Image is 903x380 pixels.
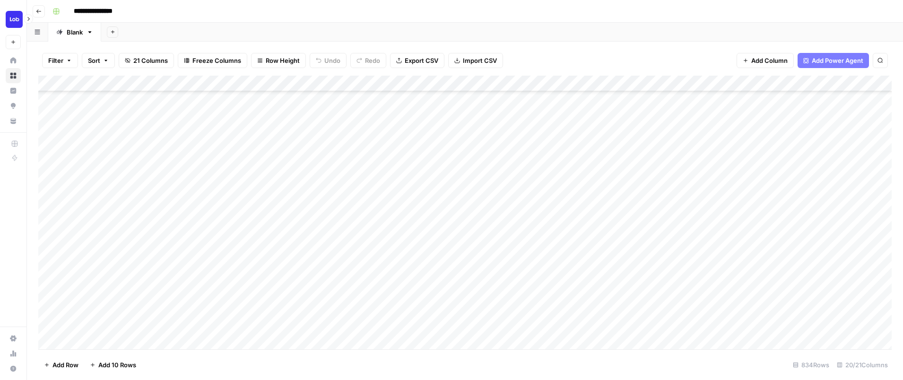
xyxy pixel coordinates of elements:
button: Freeze Columns [178,53,247,68]
span: Add 10 Rows [98,360,136,370]
span: Add Row [52,360,78,370]
span: Sort [88,56,100,65]
button: 21 Columns [119,53,174,68]
span: Row Height [266,56,300,65]
span: Freeze Columns [192,56,241,65]
button: Export CSV [390,53,444,68]
div: 20/21 Columns [833,357,892,372]
a: Settings [6,331,21,346]
button: Add Column [737,53,794,68]
span: Export CSV [405,56,438,65]
span: Redo [365,56,380,65]
a: Your Data [6,113,21,129]
button: Sort [82,53,115,68]
button: Add Power Agent [798,53,869,68]
span: Import CSV [463,56,497,65]
a: Home [6,53,21,68]
a: Browse [6,68,21,83]
button: Add 10 Rows [84,357,142,372]
button: Workspace: Lob [6,8,21,31]
a: Insights [6,83,21,98]
a: Usage [6,346,21,361]
button: Filter [42,53,78,68]
img: Lob Logo [6,11,23,28]
span: 21 Columns [133,56,168,65]
button: Redo [350,53,386,68]
button: Undo [310,53,347,68]
button: Import CSV [448,53,503,68]
span: Add Power Agent [812,56,863,65]
span: Undo [324,56,340,65]
div: Blank [67,27,83,37]
span: Filter [48,56,63,65]
a: Opportunities [6,98,21,113]
div: 834 Rows [789,357,833,372]
span: Add Column [751,56,788,65]
button: Row Height [251,53,306,68]
button: Add Row [38,357,84,372]
a: Blank [48,23,101,42]
button: Help + Support [6,361,21,376]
